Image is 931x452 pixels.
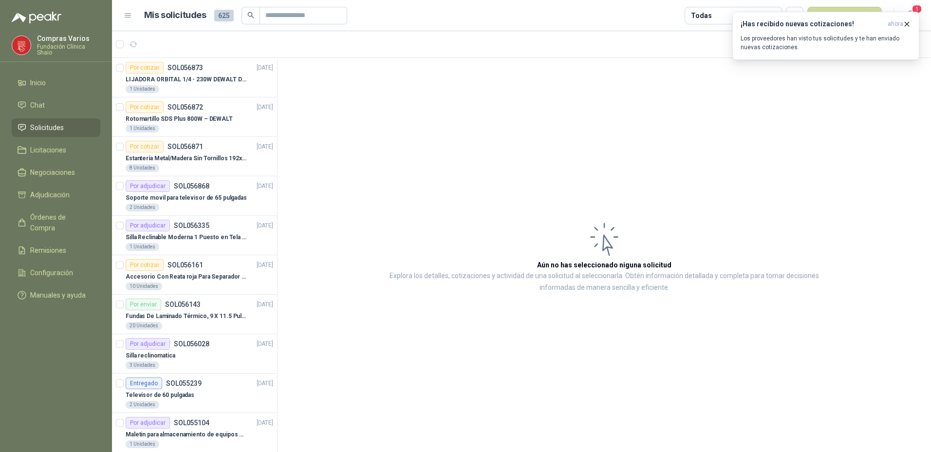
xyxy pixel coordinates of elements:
a: Por adjudicarSOL056335[DATE] Silla Reclinable Moderna 1 Puesto en Tela Mecánica Praxis Elite Livi... [112,216,277,255]
span: ahora [888,20,903,28]
p: [DATE] [257,300,273,309]
a: Configuración [12,264,100,282]
p: Silla Reclinable Moderna 1 Puesto en Tela Mecánica Praxis Elite Living [126,233,247,242]
p: [DATE] [257,182,273,191]
div: Por cotizar [126,259,164,271]
p: SOL056161 [168,262,203,268]
a: Por cotizarSOL056872[DATE] Rotomartillo SDS Plus 800W – DEWALT1 Unidades [112,97,277,137]
span: Configuración [30,267,73,278]
p: SOL056028 [174,340,209,347]
p: Soporte movil para televisor de 65 pulgadas [126,193,247,203]
span: Inicio [30,77,46,88]
p: [DATE] [257,221,273,230]
span: Solicitudes [30,122,64,133]
div: Por adjudicar [126,417,170,429]
h3: ¡Has recibido nuevas cotizaciones! [741,20,884,28]
div: Por adjudicar [126,180,170,192]
p: SOL056872 [168,104,203,111]
p: SOL056143 [165,301,201,308]
div: Por enviar [126,299,161,310]
a: Inicio [12,74,100,92]
p: [DATE] [257,103,273,112]
a: Por cotizarSOL056161[DATE] Accesorio Con Reata roja Para Separador De Fila10 Unidades [112,255,277,295]
div: Por adjudicar [126,338,170,350]
div: Todas [691,10,711,21]
div: 1 Unidades [126,243,159,251]
p: [DATE] [257,418,273,428]
div: 1 Unidades [126,85,159,93]
p: [DATE] [257,339,273,349]
p: LIJADORA ORBITAL 1/4 - 230W DEWALT DWE6411-B3 [126,75,247,84]
a: Por cotizarSOL056871[DATE] Estantería Metal/Madera Sin Tornillos 192x100x50 cm 5 Niveles Gris8 Un... [112,137,277,176]
a: Negociaciones [12,163,100,182]
span: Remisiones [30,245,66,256]
a: EntregadoSOL055239[DATE] Televisor de 60 pulgadas2 Unidades [112,374,277,413]
p: SOL055239 [166,380,202,387]
button: 1 [902,7,919,24]
span: Manuales y ayuda [30,290,86,301]
a: Remisiones [12,241,100,260]
p: [DATE] [257,261,273,270]
h1: Mis solicitudes [144,8,206,22]
p: [DATE] [257,142,273,151]
p: Accesorio Con Reata roja Para Separador De Fila [126,272,247,282]
p: Estantería Metal/Madera Sin Tornillos 192x100x50 cm 5 Niveles Gris [126,154,247,163]
a: Por adjudicarSOL056868[DATE] Soporte movil para televisor de 65 pulgadas2 Unidades [112,176,277,216]
div: 10 Unidades [126,282,162,290]
span: 625 [214,10,234,21]
button: Nueva solicitud [807,7,882,24]
div: 3 Unidades [126,361,159,369]
span: 1 [912,4,922,14]
div: 1 Unidades [126,125,159,132]
div: Entregado [126,377,162,389]
a: Por cotizarSOL056873[DATE] LIJADORA ORBITAL 1/4 - 230W DEWALT DWE6411-B31 Unidades [112,58,277,97]
img: Company Logo [12,36,31,55]
span: search [247,12,254,19]
a: Órdenes de Compra [12,208,100,237]
p: Silla reclinomatica [126,351,175,360]
p: Maletin para almacenamiento de equipos medicos kits de primeros auxilios [126,430,247,439]
a: Adjudicación [12,186,100,204]
span: Negociaciones [30,167,75,178]
p: Rotomartillo SDS Plus 800W – DEWALT [126,114,233,124]
p: Fundas De Laminado Térmico, 9 X 11.5 Pulgadas [126,312,247,321]
a: Licitaciones [12,141,100,159]
p: [DATE] [257,63,273,73]
div: 2 Unidades [126,401,159,409]
div: Por cotizar [126,141,164,152]
span: Licitaciones [30,145,66,155]
a: Chat [12,96,100,114]
span: Órdenes de Compra [30,212,91,233]
p: Los proveedores han visto tus solicitudes y te han enviado nuevas cotizaciones. [741,34,911,52]
p: SOL055104 [174,419,209,426]
p: SOL056873 [168,64,203,71]
p: SOL056871 [168,143,203,150]
p: Explora los detalles, cotizaciones y actividad de una solicitud al seleccionarla. Obtén informaci... [375,270,834,294]
button: ¡Has recibido nuevas cotizaciones!ahora Los proveedores han visto tus solicitudes y te han enviad... [732,12,919,60]
p: Fundación Clínica Shaio [37,44,100,56]
a: Manuales y ayuda [12,286,100,304]
div: 8 Unidades [126,164,159,172]
div: 1 Unidades [126,440,159,448]
div: Por cotizar [126,101,164,113]
span: Adjudicación [30,189,70,200]
span: Chat [30,100,45,111]
p: SOL056335 [174,222,209,229]
a: Por adjudicarSOL056028[DATE] Silla reclinomatica3 Unidades [112,334,277,374]
p: [DATE] [257,379,273,388]
h3: Aún no has seleccionado niguna solicitud [537,260,671,270]
div: Por adjudicar [126,220,170,231]
p: SOL056868 [174,183,209,189]
a: Por enviarSOL056143[DATE] Fundas De Laminado Térmico, 9 X 11.5 Pulgadas20 Unidades [112,295,277,334]
a: Solicitudes [12,118,100,137]
p: Compras Varios [37,35,100,42]
p: Televisor de 60 pulgadas [126,391,194,400]
div: Por cotizar [126,62,164,74]
div: 2 Unidades [126,204,159,211]
img: Logo peakr [12,12,61,23]
div: 20 Unidades [126,322,162,330]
